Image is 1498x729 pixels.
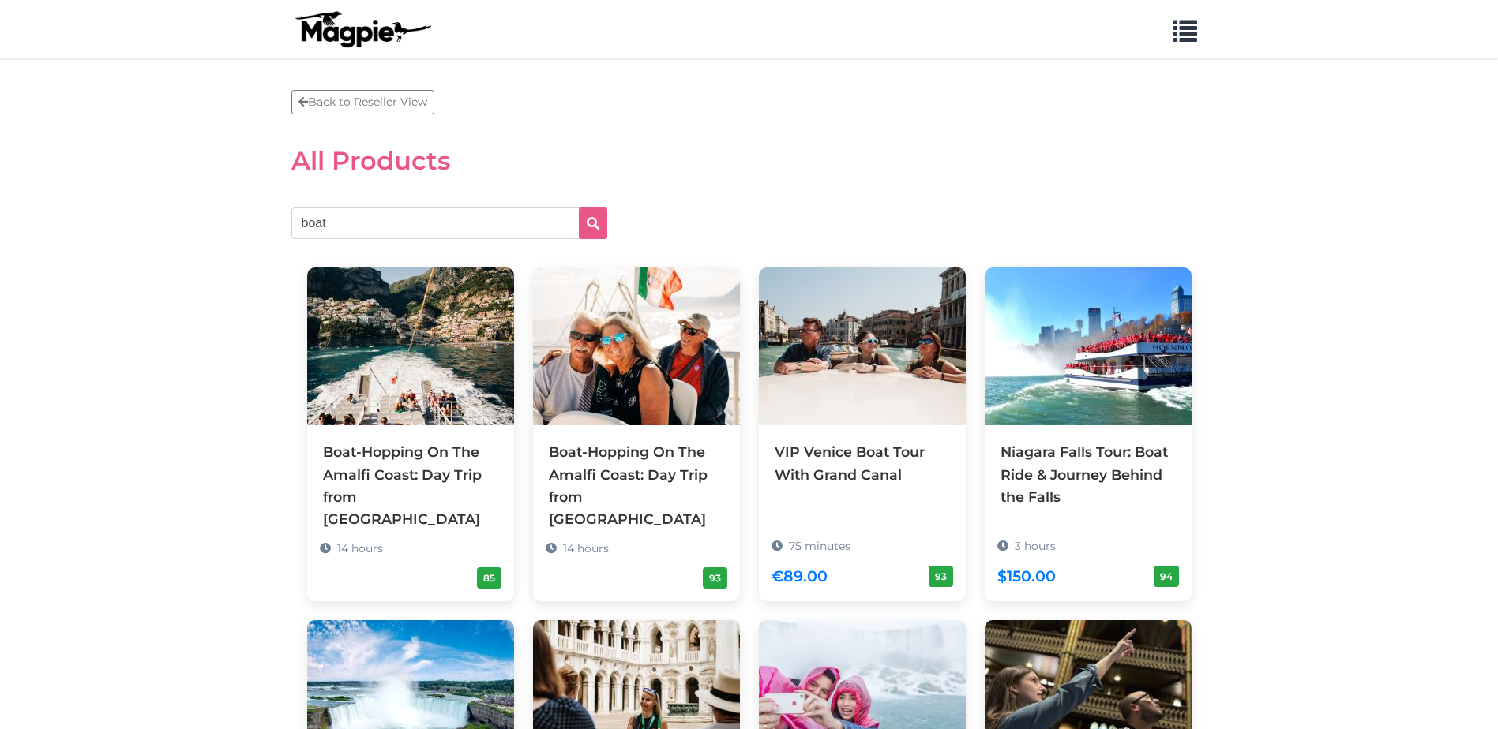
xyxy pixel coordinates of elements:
[929,566,953,587] div: 93
[563,541,609,555] span: 14 hours
[703,567,727,589] div: 93
[759,267,966,425] img: VIP Venice Boat Tour With Grand Canal
[789,539,850,553] span: 75 minutes
[291,146,1207,176] h2: All Products
[291,207,607,239] input: Search products...
[772,564,828,589] div: €89.00
[533,267,740,601] a: Boat-Hopping On The Amalfi Coast: Day Trip from [GEOGRAPHIC_DATA] 14 hours 93
[1154,566,1179,587] div: 94
[997,564,1056,589] div: $150.00
[759,267,966,556] a: VIP Venice Boat Tour With Grand Canal 75 minutes €89.00 93
[291,90,434,114] a: Back to Reseller View
[533,267,740,425] img: Boat-Hopping On The Amalfi Coast: Day Trip from Rome
[1015,539,1056,553] span: 3 hours
[307,267,514,425] img: Boat-Hopping On The Amalfi Coast: Day Trip from Rome
[549,441,724,530] div: Boat-Hopping On The Amalfi Coast: Day Trip from [GEOGRAPHIC_DATA]
[307,267,514,601] a: Boat-Hopping On The Amalfi Coast: Day Trip from [GEOGRAPHIC_DATA] 14 hours 85
[1001,441,1176,507] div: Niagara Falls Tour: Boat Ride & Journey Behind the Falls
[985,267,1192,578] a: Niagara Falls Tour: Boat Ride & Journey Behind the Falls 3 hours $150.00 94
[337,541,383,555] span: 14 hours
[323,441,498,530] div: Boat-Hopping On The Amalfi Coast: Day Trip from [GEOGRAPHIC_DATA]
[291,10,434,48] img: logo-ab69f6fb50320c5b225c76a69d11143b.png
[985,267,1192,425] img: Niagara Falls Tour: Boat Ride & Journey Behind the Falls
[775,441,950,485] div: VIP Venice Boat Tour With Grand Canal
[477,567,501,589] div: 85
